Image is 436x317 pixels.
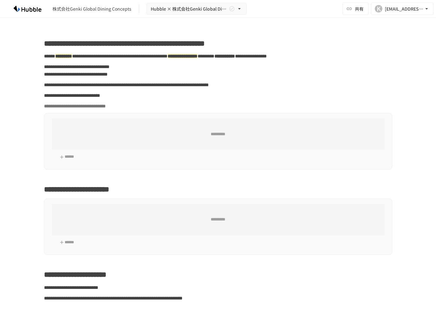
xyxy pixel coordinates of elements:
div: [EMAIL_ADDRESS][DOMAIN_NAME] [385,5,424,13]
div: 株式会社Genki Global Dining Concepts [52,6,131,12]
span: Hubble × 株式会社Genki Global Dining Concepts様_オンボーディングプロジェクト [151,5,228,13]
img: HzDRNkGCf7KYO4GfwKnzITak6oVsp5RHeZBEM1dQFiQ [7,4,47,14]
button: 共有 [342,2,369,15]
div: K [375,5,382,12]
span: 共有 [355,5,364,12]
button: Hubble × 株式会社Genki Global Dining Concepts様_オンボーディングプロジェクト [147,3,247,15]
button: K[EMAIL_ADDRESS][DOMAIN_NAME] [371,2,434,15]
